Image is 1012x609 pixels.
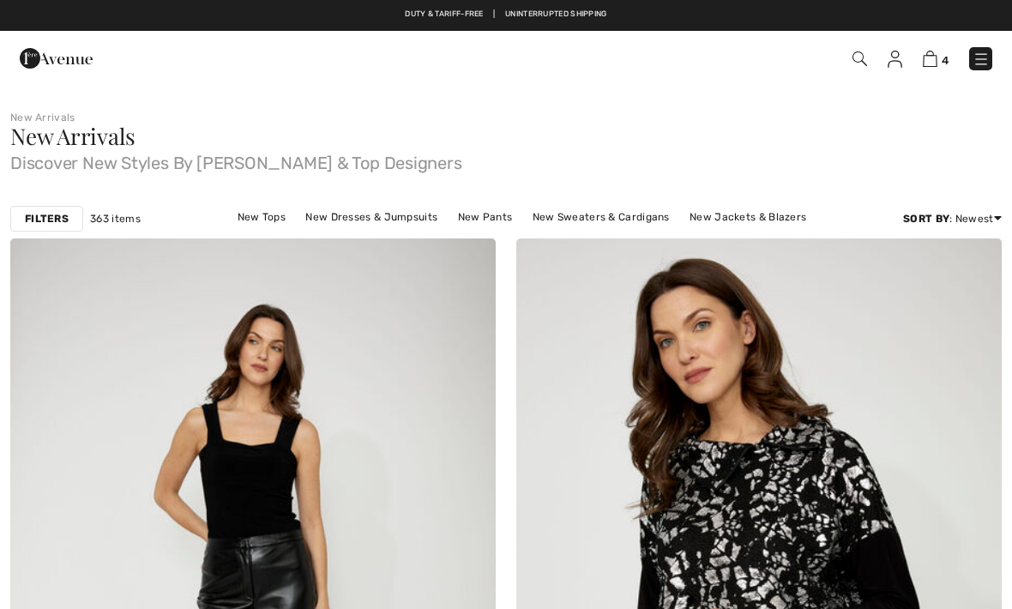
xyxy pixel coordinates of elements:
a: New Jackets & Blazers [681,206,815,228]
a: 4 [923,48,949,69]
span: Discover New Styles By [PERSON_NAME] & Top Designers [10,148,1002,172]
span: 363 items [90,211,141,226]
a: New Outerwear [510,228,607,250]
img: My Info [888,51,902,68]
a: New Skirts [437,228,508,250]
strong: Filters [25,211,69,226]
strong: Sort By [903,213,949,225]
span: New Arrivals [10,121,135,151]
a: New Tops [229,206,294,228]
a: New Sweaters & Cardigans [524,206,678,228]
img: Search [852,51,867,66]
div: : Newest [903,211,1002,226]
a: 1ère Avenue [20,49,93,65]
img: Shopping Bag [923,51,937,67]
span: 4 [942,54,949,67]
a: New Arrivals [10,112,75,124]
a: New Dresses & Jumpsuits [297,206,446,228]
img: Menu [973,51,990,68]
img: 1ère Avenue [20,41,93,75]
a: New Pants [449,206,521,228]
